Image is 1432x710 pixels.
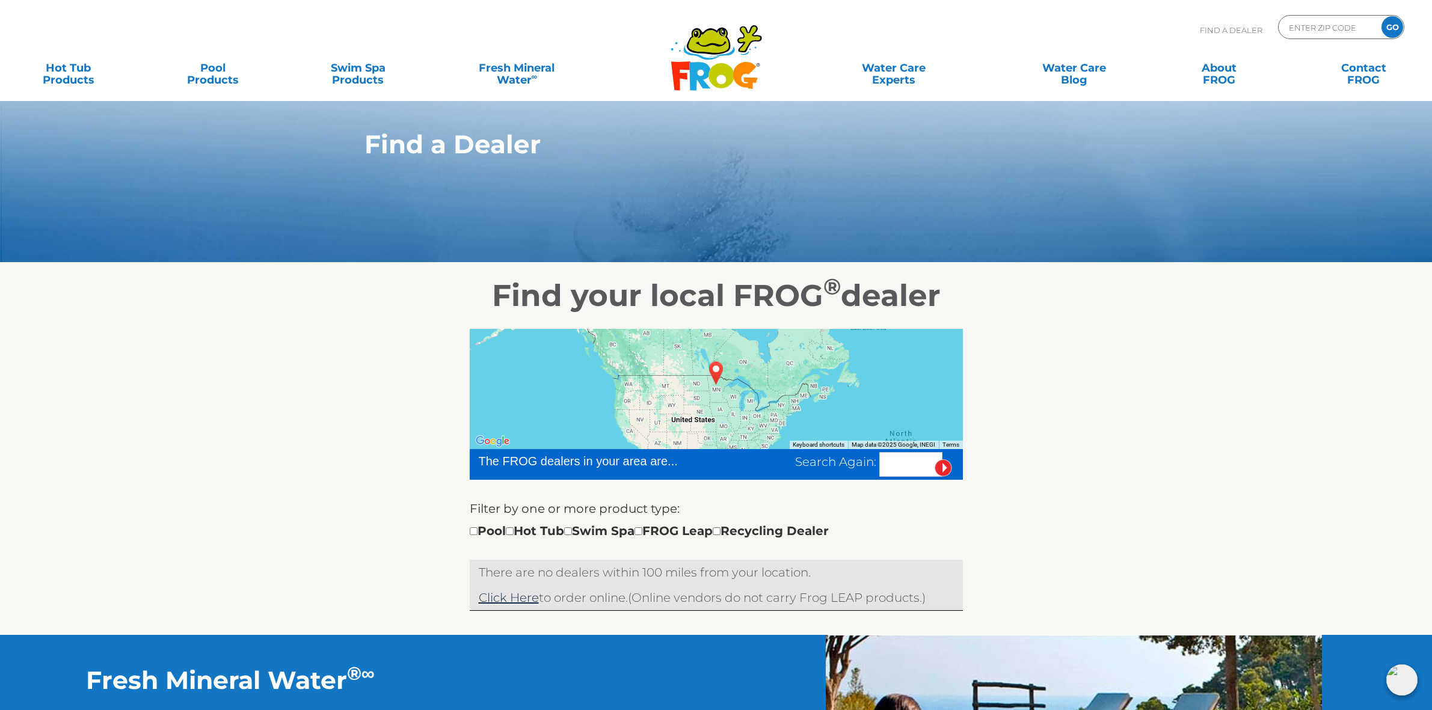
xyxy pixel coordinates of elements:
label: Filter by one or more product type: [470,499,680,518]
div: The FROG dealers in your area are... [479,452,721,470]
a: Terms [942,441,959,448]
h2: Fresh Mineral Water [86,665,630,695]
span: Map data ©2025 Google, INEGI [852,441,935,448]
sup: ® [347,662,361,685]
a: Click Here [479,590,539,605]
a: Hot TubProducts [12,56,124,80]
a: Open this area in Google Maps (opens a new window) [473,433,512,449]
div: USA [702,357,730,389]
a: Water CareBlog [1018,56,1130,80]
input: Zip Code Form [1288,19,1369,36]
a: Water CareExperts [802,56,985,80]
a: PoolProducts [157,56,269,80]
span: to order online. [479,590,628,605]
h1: Find a Dealer [364,130,1012,159]
sup: ∞ [532,72,538,81]
p: (Online vendors do not carry Frog LEAP products.) [479,588,954,607]
a: Fresh MineralWater∞ [446,56,587,80]
p: There are no dealers within 100 miles from your location. [479,563,954,582]
input: Submit [935,459,952,477]
div: Pool Hot Tub Swim Spa FROG Leap Recycling Dealer [470,521,829,540]
sup: ® [823,273,841,300]
sup: ∞ [361,662,375,685]
a: Swim SpaProducts [302,56,414,80]
img: openIcon [1386,664,1418,696]
p: Find A Dealer [1200,15,1262,45]
input: GO [1381,16,1403,38]
span: Search Again: [795,454,876,469]
h2: Find your local FROG dealer [346,278,1086,314]
a: ContactFROG [1308,56,1420,80]
a: AboutFROG [1163,56,1275,80]
img: Google [473,433,512,449]
button: Keyboard shortcuts [793,441,844,449]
